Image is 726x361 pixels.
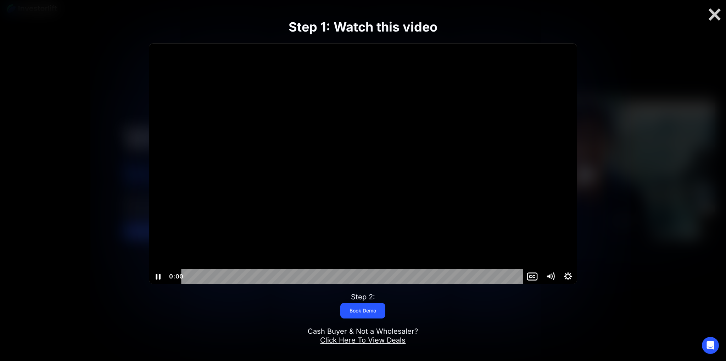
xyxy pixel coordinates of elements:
div: Playbar [188,269,519,284]
button: Show settings menu [559,269,577,284]
div: Step 2: [351,293,375,301]
button: Show captions menu [524,269,541,284]
a: Click Here To View Deals [320,336,406,344]
div: Cash Buyer & Not a Wholesaler? [308,327,418,345]
a: Book Demo [340,303,385,318]
button: Mute [541,269,559,284]
div: Open Intercom Messenger [702,337,719,354]
button: Pause [149,269,167,284]
strong: Step 1: Watch this video [289,19,437,35]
